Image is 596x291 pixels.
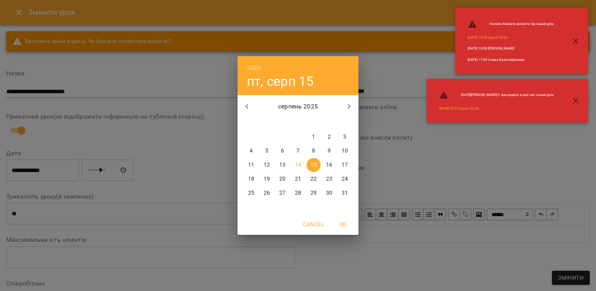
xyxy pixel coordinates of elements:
button: 29 [307,186,321,200]
button: 31 [338,186,352,200]
button: 15 [307,158,321,172]
p: 26 [264,189,270,197]
button: пт, серп 15 [247,73,314,89]
button: 14 [291,158,305,172]
button: OK [330,217,355,231]
button: 11 [244,158,258,172]
button: 5 [260,144,274,158]
button: 6 [275,144,289,158]
button: Cancel [300,217,327,231]
p: 7 [296,147,300,155]
p: 29 [310,189,317,197]
span: Cancel [303,220,324,229]
p: 1 [312,133,315,141]
button: 26 [260,186,274,200]
li: [DATE] 17:30 Слава Краснобрижев [461,54,560,66]
p: 3 [343,133,346,141]
p: 11 [248,161,254,169]
p: 31 [342,189,348,197]
span: сб [322,118,336,126]
p: 9 [328,147,331,155]
p: 23 [326,175,332,183]
span: нд [338,118,352,126]
span: пт [307,118,321,126]
p: 19 [264,175,270,183]
p: 13 [279,161,286,169]
p: 14 [295,161,301,169]
a: [DATE] 18:30 Група 18/03 [439,106,479,111]
p: 5 [265,147,268,155]
button: 17 [338,158,352,172]
button: 30 [322,186,336,200]
p: 17 [342,161,348,169]
p: 27 [279,189,286,197]
button: 22 [307,172,321,186]
p: 20 [279,175,286,183]
span: пн [244,118,258,126]
p: 8 [312,147,315,155]
button: 16 [322,158,336,172]
button: 23 [322,172,336,186]
p: 10 [342,147,348,155]
button: 21 [291,172,305,186]
p: 2 [328,133,331,141]
button: 12 [260,158,274,172]
li: Онлайн : Кімната зайнята під інший урок [461,16,560,32]
button: 20 [275,172,289,186]
button: 28 [291,186,305,200]
p: 18 [248,175,254,183]
p: 6 [281,147,284,155]
p: 12 [264,161,270,169]
p: 28 [295,189,301,197]
button: 8 [307,144,321,158]
button: 4 [244,144,258,158]
p: 24 [342,175,348,183]
button: 24 [338,172,352,186]
p: серпень 2025 [256,102,340,111]
p: 30 [326,189,332,197]
button: 19 [260,172,274,186]
button: 18 [244,172,258,186]
a: [DATE] 18:30 Група 18/03 [468,35,507,40]
button: 27 [275,186,289,200]
p: 21 [295,175,301,183]
button: 7 [291,144,305,158]
button: 10 [338,144,352,158]
button: 3 [338,130,352,144]
button: 2 [322,130,336,144]
button: 13 [275,158,289,172]
button: 9 [322,144,336,158]
p: 15 [310,161,317,169]
p: 4 [250,147,253,155]
button: 2025 [247,62,261,73]
p: 16 [326,161,332,169]
p: 22 [310,175,317,183]
span: ср [275,118,289,126]
span: OK [333,220,352,229]
li: [DATE][PERSON_NAME] : У викладача в цей час інший урок [433,87,561,103]
button: 1 [307,130,321,144]
span: чт [291,118,305,126]
p: 25 [248,189,254,197]
li: [DATE] 18:00 [PERSON_NAME] [461,43,560,54]
button: 25 [244,186,258,200]
span: вт [260,118,274,126]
